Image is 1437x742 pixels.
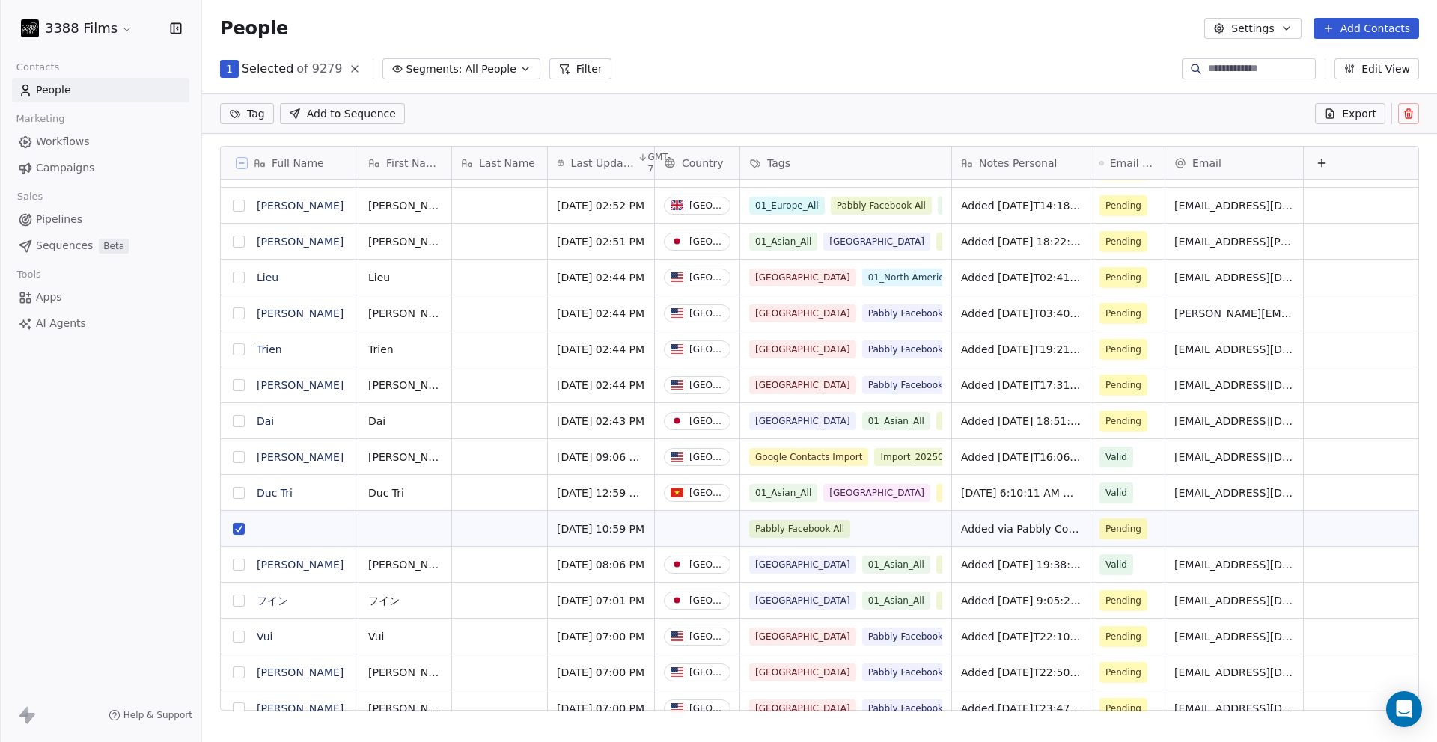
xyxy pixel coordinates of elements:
[1105,593,1141,608] span: Pending
[557,234,645,249] span: [DATE] 02:51 PM
[368,485,442,500] span: Duc Tri
[368,593,442,608] span: フイン
[961,521,1081,536] span: Added via Pabbly Connect, Location Country: , Facebook Leads Form.
[257,307,344,319] a: [PERSON_NAME]
[570,156,634,171] span: Last Updated Date
[12,233,189,258] a: SequencesBeta
[221,147,359,179] div: Full Name
[548,147,654,179] div: Last Updated DateGMT-7
[557,270,645,285] span: [DATE] 02:44 PM
[257,559,344,571] a: [PERSON_NAME]
[689,236,724,247] div: [GEOGRAPHIC_DATA]
[549,58,611,79] button: Filter
[36,160,94,176] span: Campaigns
[1334,58,1419,79] button: Edit View
[938,197,1045,215] span: [GEOGRAPHIC_DATA]
[10,263,47,286] span: Tools
[689,703,724,714] div: [GEOGRAPHIC_DATA]
[368,378,442,393] span: [PERSON_NAME]
[749,448,868,466] span: Google Contacts Import
[936,592,1017,610] span: Pabbly Website
[749,340,856,358] span: [GEOGRAPHIC_DATA]
[823,233,930,251] span: [GEOGRAPHIC_DATA]
[961,378,1081,393] span: Added [DATE]T17:31:50+0000 via Pabbly Connect, Location Country: [GEOGRAPHIC_DATA], Facebook Lead...
[767,156,790,171] span: Tags
[368,270,442,285] span: Lieu
[1105,234,1141,249] span: Pending
[272,156,324,171] span: Full Name
[740,147,951,179] div: Tags
[36,134,90,150] span: Workflows
[296,60,342,78] span: of 9279
[682,156,724,171] span: Country
[557,378,645,393] span: [DATE] 02:44 PM
[220,17,288,40] span: People
[689,272,724,283] div: [GEOGRAPHIC_DATA]
[12,285,189,310] a: Apps
[1105,450,1127,464] span: Valid
[862,412,930,430] span: 01_Asian_All
[359,180,1420,711] div: grid
[1110,156,1156,171] span: Email Verification Status
[557,414,645,429] span: [DATE] 02:43 PM
[1174,485,1294,500] span: [EMAIL_ADDRESS][DOMAIN_NAME]
[368,198,442,213] span: [PERSON_NAME]
[648,151,673,175] span: GMT-7
[936,556,1017,574] span: Pabbly Website
[961,198,1081,213] span: Added [DATE]T14:18:16+0000 via Pabbly Connect, Location Country: [GEOGRAPHIC_DATA], Facebook Lead...
[961,414,1081,429] span: Added [DATE] 18:51:13 via Pabbly Connect, Location Country: [GEOGRAPHIC_DATA], 3388 Films Subscri...
[1105,485,1127,500] span: Valid
[689,595,724,606] div: [GEOGRAPHIC_DATA]
[1105,701,1141,716] span: Pending
[689,559,724,570] div: [GEOGRAPHIC_DATA]
[1174,450,1294,464] span: [EMAIL_ADDRESS][DOMAIN_NAME]
[557,485,645,500] span: [DATE] 12:59 AM
[45,19,118,38] span: 3388 Films
[749,520,850,538] span: Pabbly Facebook All
[1174,306,1294,321] span: [PERSON_NAME][EMAIL_ADDRESS][DOMAIN_NAME]
[12,129,189,154] a: Workflows
[1105,342,1141,357] span: Pending
[109,709,192,721] a: Help & Support
[862,376,965,394] span: Pabbly Facebook US
[749,592,856,610] span: [GEOGRAPHIC_DATA]
[689,452,724,462] div: [GEOGRAPHIC_DATA]
[368,414,442,429] span: Dai
[831,197,932,215] span: Pabbly Facebook All
[961,342,1081,357] span: Added [DATE]T19:21:17+0000 via Pabbly Connect, Location Country: [GEOGRAPHIC_DATA], Facebook Lead...
[749,269,856,286] span: [GEOGRAPHIC_DATA]
[1174,270,1294,285] span: [EMAIL_ADDRESS][DOMAIN_NAME]
[961,234,1081,249] span: Added [DATE] 18:22:11 via Pabbly Connect, Location Country: [GEOGRAPHIC_DATA], 3388 Films Subscri...
[242,60,293,78] span: Selected
[368,665,442,680] span: [PERSON_NAME]
[1174,414,1294,429] span: [EMAIL_ADDRESS][DOMAIN_NAME]
[1105,665,1141,680] span: Pending
[12,78,189,102] a: People
[961,557,1081,572] span: Added [DATE] 19:38:48 via Pabbly Connect, Location Country: [GEOGRAPHIC_DATA], 3388 Films Subscri...
[257,595,288,607] a: フイン
[368,450,442,464] span: [PERSON_NAME]
[961,450,1081,464] span: Added [DATE]T16:06:00+0000 via Pabbly Connect, Location Country: [GEOGRAPHIC_DATA], Facebook Lead...
[749,699,856,717] span: [GEOGRAPHIC_DATA]
[18,16,136,41] button: 3388 Films
[359,147,451,179] div: First Name
[368,234,442,249] span: [PERSON_NAME]
[257,702,344,714] a: [PERSON_NAME]
[220,60,239,78] button: 1
[961,665,1081,680] span: Added [DATE]T22:50:38+0000 via Pabbly Connect, Location Country: [GEOGRAPHIC_DATA], Facebook Lead...
[749,556,856,574] span: [GEOGRAPHIC_DATA]
[1174,665,1294,680] span: [EMAIL_ADDRESS][DOMAIN_NAME]
[1204,18,1301,39] button: Settings
[961,593,1081,608] span: Added [DATE] 9:05:25 via Pabbly Connect, Location Country: [GEOGRAPHIC_DATA], 3388 Films Subscrib...
[936,484,1055,502] span: Google Contacts Import
[36,316,86,331] span: AI Agents
[10,185,49,208] span: Sales
[874,448,966,466] span: Import_20250618
[1174,701,1294,716] span: [EMAIL_ADDRESS][DOMAIN_NAME]
[1174,557,1294,572] span: [EMAIL_ADDRESS][DOMAIN_NAME]
[368,342,442,357] span: Trien
[557,593,645,608] span: [DATE] 07:01 PM
[1105,270,1141,285] span: Pending
[1174,593,1294,608] span: [EMAIL_ADDRESS][DOMAIN_NAME]
[36,238,93,254] span: Sequences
